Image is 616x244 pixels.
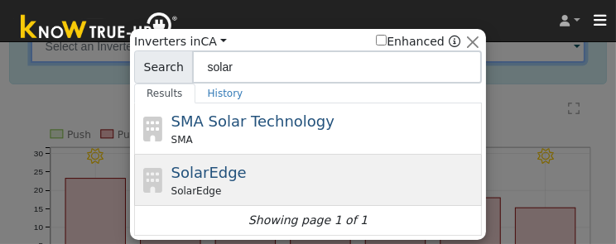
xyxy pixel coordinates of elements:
span: Search [134,50,193,84]
span: SMA [171,132,193,147]
button: Toggle navigation [585,9,616,32]
span: SolarEdge [171,164,247,181]
a: CA [200,35,226,48]
input: Enhanced [376,35,387,45]
img: Know True-Up [12,9,186,46]
span: Inverters in [134,33,227,50]
a: History [195,84,256,103]
span: SMA Solar Technology [171,112,334,130]
a: Enhanced Providers [449,35,460,48]
i: Showing page 1 of 1 [248,212,368,229]
span: Show enhanced providers [376,33,460,50]
label: Enhanced [376,33,445,50]
span: SolarEdge [171,184,222,199]
a: Results [134,84,195,103]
